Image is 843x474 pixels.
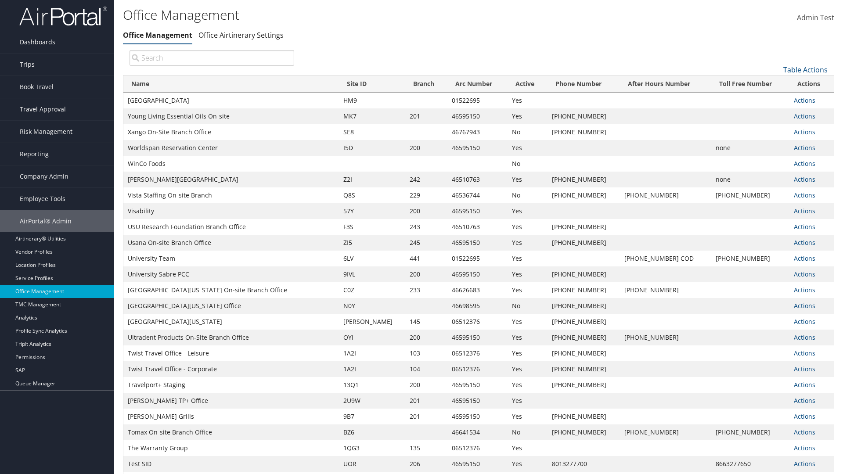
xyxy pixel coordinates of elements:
[794,128,815,136] a: Actions
[508,156,547,172] td: No
[447,251,508,266] td: 01522695
[447,203,508,219] td: 46595150
[405,219,447,235] td: 243
[123,30,192,40] a: Office Management
[447,219,508,235] td: 46510763
[508,282,547,298] td: Yes
[339,440,405,456] td: 1QG3
[20,54,35,75] span: Trips
[339,361,405,377] td: 1A2I
[508,235,547,251] td: Yes
[508,251,547,266] td: Yes
[794,286,815,294] a: Actions
[548,424,620,440] td: [PHONE_NUMBER]
[123,266,339,282] td: University Sabre PCC
[447,456,508,472] td: 46595150
[794,396,815,405] a: Actions
[794,412,815,420] a: Actions
[548,377,620,393] td: [PHONE_NUMBER]
[339,187,405,203] td: Q8S
[405,235,447,251] td: 245
[711,424,790,440] td: [PHONE_NUMBER]
[130,50,294,66] input: Search
[405,187,447,203] td: 229
[711,456,790,472] td: 8663277650
[123,330,339,345] td: Ultradent Products On-Site Branch Office
[797,13,834,22] span: Admin Test
[339,456,405,472] td: UOR
[794,444,815,452] a: Actions
[548,282,620,298] td: [PHONE_NUMBER]
[123,361,339,377] td: Twist Travel Office - Corporate
[548,75,620,93] th: Phone Number: activate to sort column ascending
[794,317,815,326] a: Actions
[123,156,339,172] td: WinCo Foods
[794,223,815,231] a: Actions
[339,251,405,266] td: 6LV
[508,314,547,330] td: Yes
[548,298,620,314] td: [PHONE_NUMBER]
[405,345,447,361] td: 103
[711,172,790,187] td: none
[711,251,790,266] td: [PHONE_NUMBER]
[620,282,711,298] td: [PHONE_NUMBER]
[548,409,620,424] td: [PHONE_NUMBER]
[711,140,790,156] td: none
[123,203,339,219] td: Visability
[339,409,405,424] td: 9B7
[20,188,65,210] span: Employee Tools
[548,345,620,361] td: [PHONE_NUMBER]
[794,333,815,341] a: Actions
[447,440,508,456] td: 06512376
[794,428,815,436] a: Actions
[339,314,405,330] td: [PERSON_NAME]
[405,203,447,219] td: 200
[123,456,339,472] td: Test SID
[794,302,815,310] a: Actions
[339,140,405,156] td: I5D
[123,251,339,266] td: University Team
[123,6,597,24] h1: Office Management
[789,75,834,93] th: Actions
[548,456,620,472] td: 8013277700
[405,75,447,93] th: Branch: activate to sort column ascending
[405,314,447,330] td: 145
[548,172,620,187] td: [PHONE_NUMBER]
[447,345,508,361] td: 06512376
[405,377,447,393] td: 200
[508,172,547,187] td: Yes
[508,203,547,219] td: Yes
[508,440,547,456] td: Yes
[508,266,547,282] td: Yes
[339,266,405,282] td: 9IVL
[794,365,815,373] a: Actions
[339,75,405,93] th: Site ID: activate to sort column ascending
[794,349,815,357] a: Actions
[339,377,405,393] td: 13Q1
[548,330,620,345] td: [PHONE_NUMBER]
[339,424,405,440] td: BZ6
[620,330,711,345] td: [PHONE_NUMBER]
[405,172,447,187] td: 242
[447,361,508,377] td: 06512376
[447,108,508,124] td: 46595150
[339,108,405,124] td: MK7
[405,440,447,456] td: 135
[508,393,547,409] td: Yes
[339,282,405,298] td: C0Z
[508,361,547,377] td: Yes
[620,424,711,440] td: [PHONE_NUMBER]
[548,235,620,251] td: [PHONE_NUMBER]
[405,266,447,282] td: 200
[123,409,339,424] td: [PERSON_NAME] Grills
[508,124,547,140] td: No
[339,235,405,251] td: ZI5
[711,187,790,203] td: [PHONE_NUMBER]
[20,76,54,98] span: Book Travel
[447,75,508,93] th: Arc Number: activate to sort column ascending
[339,219,405,235] td: F3S
[508,219,547,235] td: Yes
[123,219,339,235] td: USU Research Foundation Branch Office
[447,93,508,108] td: 01522695
[508,409,547,424] td: Yes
